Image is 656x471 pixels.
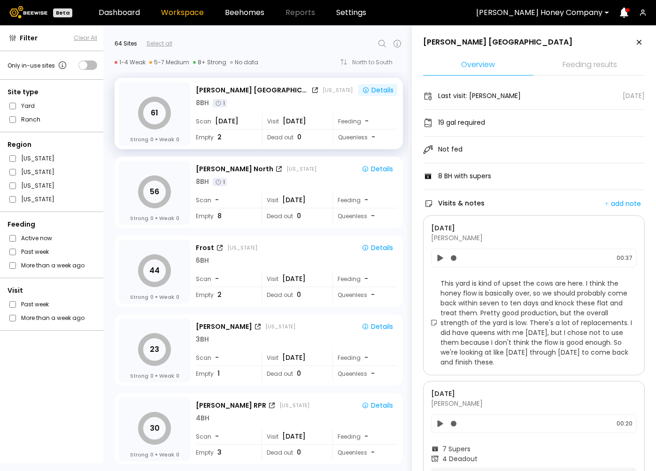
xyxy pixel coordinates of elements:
[431,389,637,399] div: [DATE]
[371,132,375,142] span: -
[438,144,463,154] div: Not fed
[217,448,222,457] span: 3
[333,129,397,145] div: Queenless
[150,214,154,222] span: 0
[196,164,273,174] div: [PERSON_NAME] North
[282,274,306,284] span: [DATE]
[8,60,68,71] div: Only in-use sites
[364,353,369,363] div: -
[225,9,264,16] a: Beehomes
[21,247,49,257] label: Past week
[176,136,179,143] span: 0
[150,423,160,433] tspan: 30
[364,432,369,441] div: -
[297,448,301,457] span: 0
[21,181,54,190] label: [US_STATE]
[332,287,397,303] div: Queenless
[176,293,179,301] span: 0
[332,366,397,381] div: Queenless
[286,165,316,173] div: [US_STATE]
[150,372,154,380] span: 0
[150,293,154,301] span: 0
[323,86,353,94] div: [US_STATE]
[617,419,633,428] span: 00:20
[623,91,645,101] div: [DATE]
[130,372,179,380] div: Strong Weak
[196,287,255,303] div: Empty
[196,256,209,266] div: 6 BH
[196,322,252,332] div: [PERSON_NAME]
[115,39,137,48] div: 64 Sites
[215,353,219,363] span: -
[213,178,227,186] div: 1
[371,448,375,457] span: -
[364,195,369,205] div: -
[364,274,369,284] div: -
[431,223,637,243] div: [PERSON_NAME]
[332,350,397,365] div: Feeding
[371,211,375,221] span: -
[227,244,257,251] div: [US_STATE]
[262,129,326,145] div: Dead out
[297,211,301,221] span: 0
[217,369,220,379] span: 1
[332,208,397,224] div: Queenless
[336,9,366,16] a: Settings
[196,413,209,423] div: 4 BH
[362,86,394,94] div: Details
[130,214,179,222] div: Strong Weak
[332,271,397,287] div: Feeding
[431,389,637,409] div: [PERSON_NAME]
[196,401,266,410] div: [PERSON_NAME] RPR
[196,350,255,365] div: Scan
[217,290,222,300] span: 2
[332,429,397,444] div: Feeding
[130,293,179,301] div: Strong Weak
[535,55,645,76] li: Feeding results
[282,195,306,205] span: [DATE]
[262,271,326,287] div: Visit
[352,60,399,65] div: North to South
[8,140,97,150] div: Region
[74,34,97,42] button: Clear All
[215,195,219,205] span: -
[423,37,572,47] div: [PERSON_NAME] [GEOGRAPHIC_DATA]
[440,279,637,367] span: This yard is kind of upset the cows are here. I think the honey flow is basically over, so we sho...
[332,445,397,460] div: Queenless
[358,399,397,411] button: Details
[196,366,255,381] div: Empty
[161,9,204,16] a: Workspace
[217,211,222,221] span: 8
[150,136,154,143] span: 0
[362,165,393,173] div: Details
[423,55,533,76] li: Overview
[9,6,47,18] img: Beewise logo
[438,171,491,181] div: 8 BH with supers
[438,91,521,101] div: Last visit: [PERSON_NAME]
[196,271,255,287] div: Scan
[196,98,209,108] div: 8 BH
[21,153,54,163] label: [US_STATE]
[365,116,370,126] div: -
[297,290,301,300] span: 0
[279,402,309,409] div: [US_STATE]
[438,118,485,128] div: 19 gal required
[8,87,97,97] div: Site type
[283,116,306,126] span: [DATE]
[358,163,397,175] button: Details
[147,39,172,48] div: Select all
[265,323,295,330] div: [US_STATE]
[262,114,326,129] div: Visit
[20,33,38,43] span: Filter
[196,192,255,208] div: Scan
[358,242,397,254] button: Details
[282,432,306,441] span: [DATE]
[21,101,35,111] label: Yard
[215,116,239,126] span: [DATE]
[150,451,154,458] span: 0
[230,59,258,66] div: No data
[21,299,49,309] label: Past week
[150,186,159,197] tspan: 56
[130,451,179,458] div: Strong Weak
